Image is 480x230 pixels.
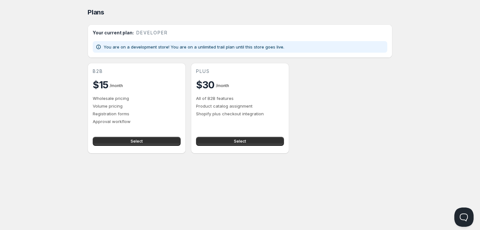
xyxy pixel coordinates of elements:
iframe: Help Scout Beacon - Open [454,208,474,227]
span: Plans [88,8,104,16]
span: Select [131,139,143,144]
p: Approval workflow [93,118,181,125]
h2: Your current plan: [93,30,134,36]
button: Select [196,137,284,146]
span: / month [110,83,123,88]
span: plus [196,68,210,75]
p: Shopify plus checkout integration [196,111,284,117]
button: Select [93,137,181,146]
p: Wholesale pricing [93,95,181,102]
p: All of B2B features [196,95,284,102]
span: / month [216,83,229,88]
span: b2b [93,68,103,75]
p: You are on a development store! You are on a unlimited trail plan until this store goes live. [104,44,284,50]
p: Registration forms [93,111,181,117]
p: Volume pricing [93,103,181,109]
h2: $15 [93,78,108,91]
h2: $30 [196,78,215,91]
span: developer [136,30,168,36]
p: Product catalog assignment [196,103,284,109]
span: Select [234,139,246,144]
